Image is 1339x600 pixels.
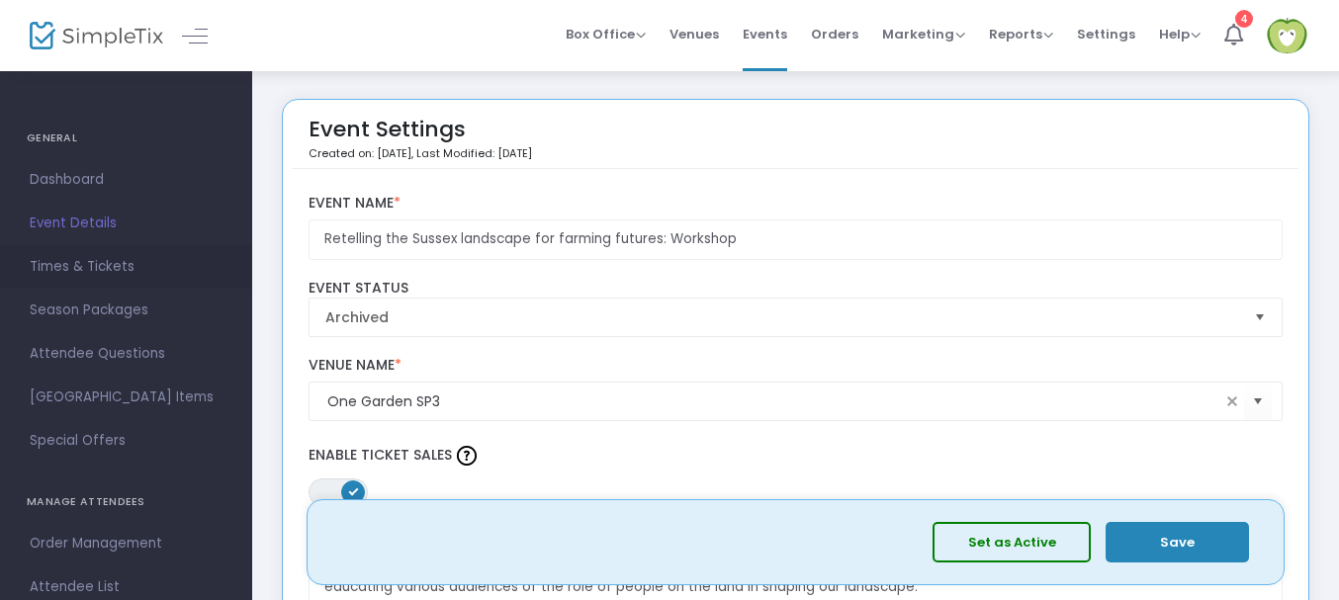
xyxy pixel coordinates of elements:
button: Set as Active [933,522,1091,562]
label: Event Status [309,280,1284,298]
span: Marketing [882,25,965,43]
img: question-mark [457,446,477,466]
span: Special Offers [30,428,223,454]
label: Enable Ticket Sales [309,441,1284,471]
h4: MANAGE ATTENDEES [27,482,225,522]
span: Orders [811,9,858,59]
span: , Last Modified: [DATE] [411,145,532,161]
label: Venue Name [309,357,1284,375]
span: Attendee List [30,574,223,600]
span: Box Office [566,25,646,43]
button: Save [1106,522,1249,562]
span: Times & Tickets [30,254,223,280]
span: Order Management [30,531,223,557]
button: Select [1244,382,1272,422]
span: Venues [669,9,719,59]
span: [GEOGRAPHIC_DATA] Items [30,385,223,410]
p: Created on: [DATE] [309,145,532,162]
span: Season Packages [30,298,223,323]
span: Event Details [30,211,223,236]
span: Settings [1077,9,1135,59]
span: Attendee Questions [30,341,223,367]
h4: GENERAL [27,119,225,158]
input: Enter Event Name [309,219,1284,260]
span: Reports [989,25,1053,43]
label: Event Name [309,195,1284,213]
span: ON [348,486,358,496]
span: clear [1220,389,1244,413]
input: Select Venue [327,391,1221,412]
button: Select [1246,299,1274,336]
span: Events [743,9,787,59]
span: Help [1159,25,1201,43]
div: Event Settings [309,110,532,168]
span: Dashboard [30,167,223,193]
span: Archived [325,307,1239,327]
div: 4 [1235,10,1253,28]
